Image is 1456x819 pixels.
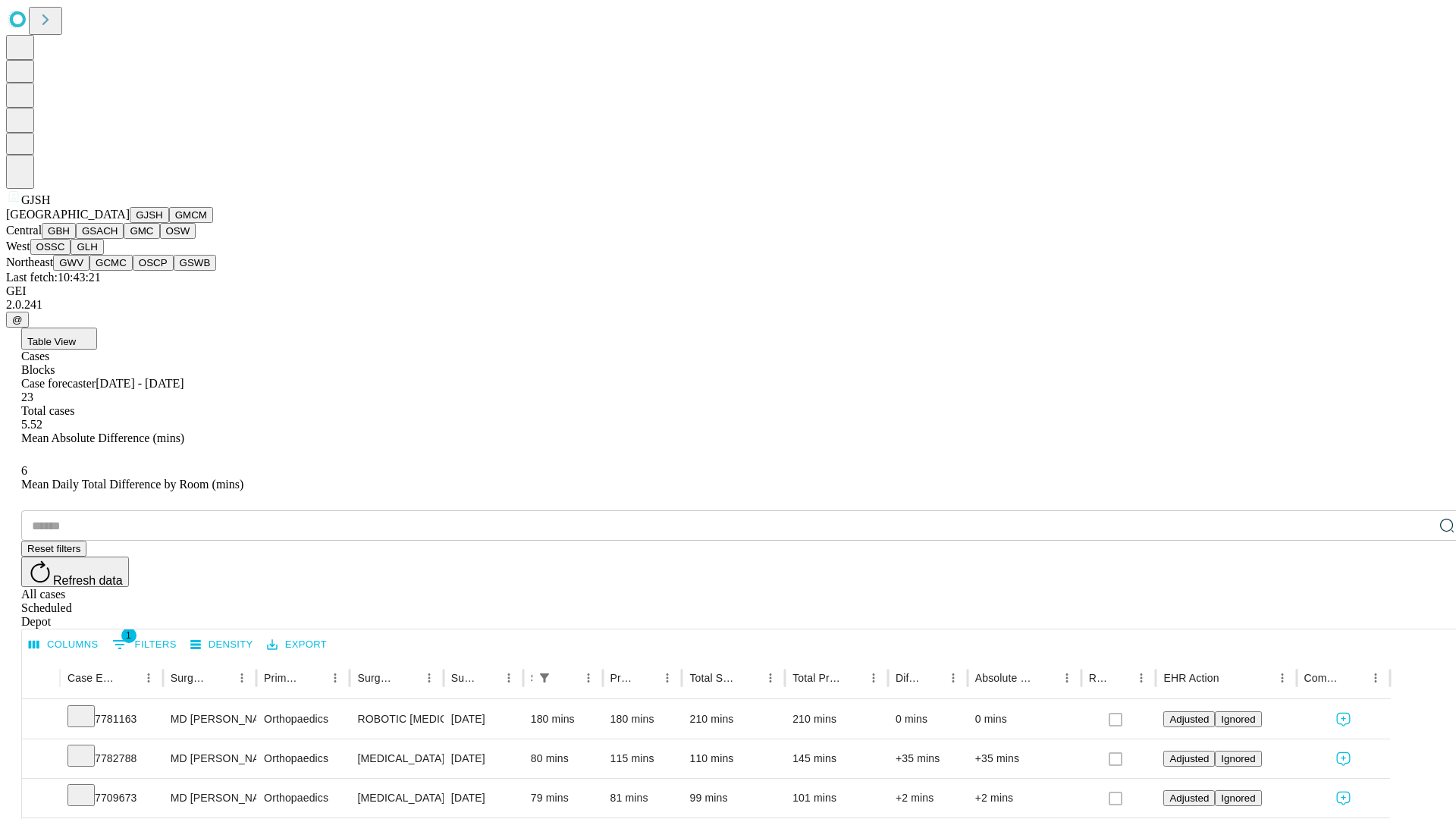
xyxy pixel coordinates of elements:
[896,779,960,817] div: +2 mins
[6,271,101,284] span: Last fetch: 10:43:21
[610,672,635,684] div: Predicted In Room Duration
[6,284,1450,298] div: GEI
[792,700,880,739] div: 210 mins
[1131,667,1152,689] button: Menu
[169,207,213,223] button: GMCM
[21,464,27,477] span: 6
[53,255,89,271] button: GWV
[635,667,657,689] button: Sort
[53,574,123,587] span: Refresh data
[117,667,138,689] button: Sort
[1272,667,1293,689] button: Menu
[264,779,342,817] div: Orthopaedics
[1169,714,1209,725] span: Adjusted
[657,667,678,689] button: Menu
[231,667,253,689] button: Menu
[1215,711,1261,727] button: Ignored
[943,667,964,689] button: Menu
[174,255,217,271] button: GSWB
[531,739,595,778] div: 80 mins
[610,779,675,817] div: 81 mins
[303,667,325,689] button: Sort
[1163,672,1219,684] div: EHR Action
[534,667,555,689] div: 1 active filter
[6,256,53,268] span: Northeast
[67,700,155,739] div: 7781163
[12,314,23,325] span: @
[67,672,115,684] div: Case Epic Id
[6,298,1450,312] div: 2.0.241
[531,700,595,739] div: 180 mins
[760,667,781,689] button: Menu
[1215,790,1261,806] button: Ignored
[610,739,675,778] div: 115 mins
[896,672,920,684] div: Difference
[21,391,33,403] span: 23
[6,240,30,253] span: West
[1035,667,1056,689] button: Sort
[96,377,184,390] span: [DATE] - [DATE]
[21,193,50,206] span: GJSH
[21,478,243,491] span: Mean Daily Total Difference by Room (mins)
[1365,667,1386,689] button: Menu
[1056,667,1078,689] button: Menu
[25,633,102,657] button: Select columns
[792,672,840,684] div: Total Predicted Duration
[30,239,71,255] button: OSSC
[863,667,884,689] button: Menu
[689,739,777,778] div: 110 mins
[21,377,96,390] span: Case forecaster
[138,667,159,689] button: Menu
[264,672,302,684] div: Primary Service
[171,672,209,684] div: Surgeon Name
[531,779,595,817] div: 79 mins
[792,739,880,778] div: 145 mins
[357,779,435,817] div: [MEDICAL_DATA] WITH [MEDICAL_DATA] REPAIR
[160,223,196,239] button: OSW
[30,746,52,773] button: Expand
[21,431,184,444] span: Mean Absolute Difference (mins)
[89,255,133,271] button: GCMC
[171,739,249,778] div: MD [PERSON_NAME] [PERSON_NAME] Md
[451,779,516,817] div: [DATE]
[1163,711,1215,727] button: Adjusted
[357,700,435,739] div: ROBOTIC [MEDICAL_DATA] KNEE TOTAL
[187,633,257,657] button: Density
[130,207,169,223] button: GJSH
[1163,751,1215,767] button: Adjusted
[42,223,76,239] button: GBH
[1109,667,1131,689] button: Sort
[67,779,155,817] div: 7709673
[1215,751,1261,767] button: Ignored
[67,739,155,778] div: 7782788
[171,700,249,739] div: MD [PERSON_NAME] [PERSON_NAME] Md
[264,700,342,739] div: Orthopaedics
[1221,753,1255,764] span: Ignored
[975,779,1074,817] div: +2 mins
[534,667,555,689] button: Show filters
[1169,753,1209,764] span: Adjusted
[689,779,777,817] div: 99 mins
[6,208,130,221] span: [GEOGRAPHIC_DATA]
[451,672,475,684] div: Surgery Date
[6,312,29,328] button: @
[1221,792,1255,804] span: Ignored
[171,779,249,817] div: MD [PERSON_NAME] [PERSON_NAME] Md
[498,667,519,689] button: Menu
[76,223,124,239] button: GSACH
[975,700,1074,739] div: 0 mins
[975,672,1034,684] div: Absolute Difference
[21,328,97,350] button: Table View
[451,700,516,739] div: [DATE]
[21,541,86,557] button: Reset filters
[21,557,129,587] button: Refresh data
[1169,792,1209,804] span: Adjusted
[896,700,960,739] div: 0 mins
[1221,714,1255,725] span: Ignored
[1304,672,1342,684] div: Comments
[6,224,42,237] span: Central
[263,633,331,657] button: Export
[133,255,174,271] button: OSCP
[124,223,159,239] button: GMC
[451,739,516,778] div: [DATE]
